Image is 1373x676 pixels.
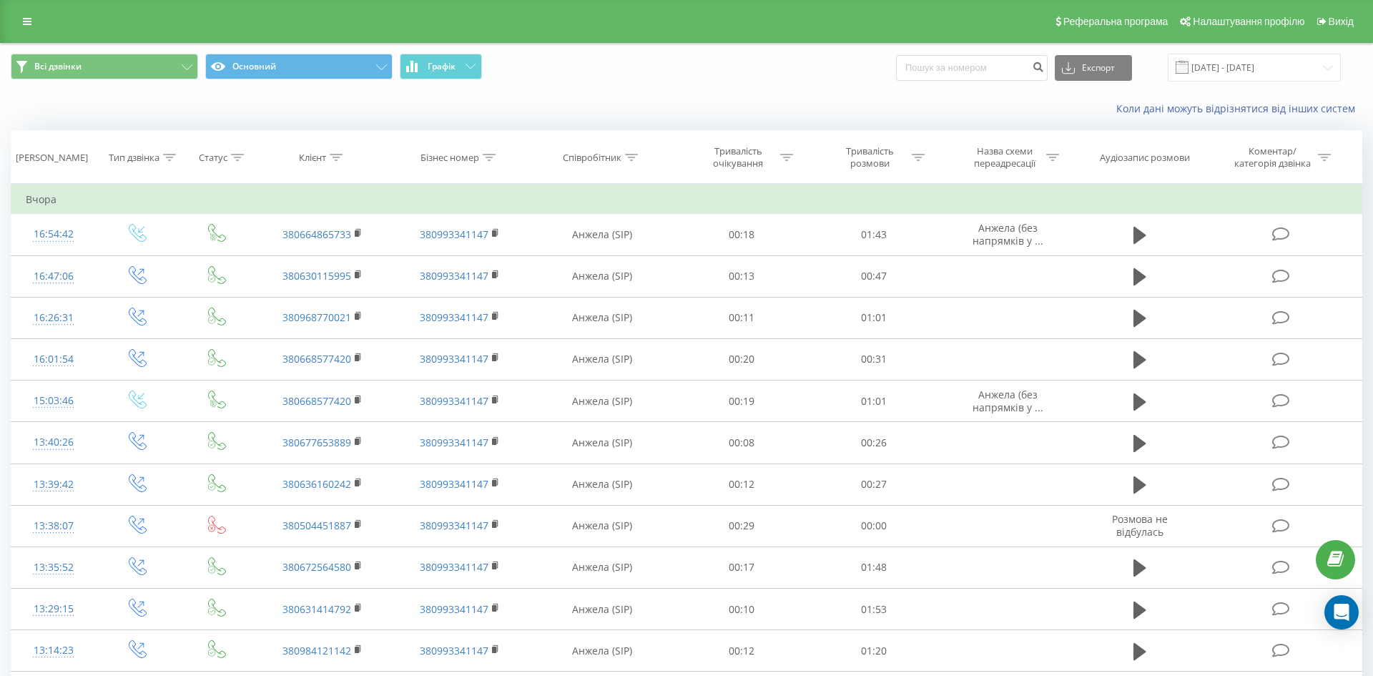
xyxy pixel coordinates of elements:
div: [PERSON_NAME] [16,152,88,164]
td: 00:12 [676,464,807,505]
td: Вчора [11,185,1362,214]
a: 380993341147 [420,269,488,283]
a: 380968770021 [282,310,351,324]
button: Основний [205,54,393,79]
td: 01:01 [807,381,939,422]
td: 00:18 [676,214,807,255]
a: 380993341147 [420,602,488,616]
td: 01:43 [807,214,939,255]
button: Графік [400,54,482,79]
td: 00:26 [807,422,939,464]
div: Коментар/категорія дзвінка [1231,145,1314,170]
td: 00:17 [676,547,807,588]
td: Анжела (SIP) [528,422,676,464]
td: 01:01 [807,297,939,338]
button: Експорт [1055,55,1132,81]
div: Клієнт [299,152,326,164]
td: 00:11 [676,297,807,338]
td: Анжела (SIP) [528,381,676,422]
a: 380993341147 [420,352,488,366]
span: Графік [428,62,456,72]
a: 380993341147 [420,227,488,241]
a: 380631414792 [282,602,351,616]
div: 13:40:26 [26,428,82,456]
td: Анжела (SIP) [528,464,676,505]
td: Анжела (SIP) [528,630,676,672]
span: Анжела (без напрямків у ... [973,388,1043,414]
a: 380993341147 [420,560,488,574]
a: 380984121142 [282,644,351,657]
td: 01:48 [807,547,939,588]
span: Налаштування профілю [1193,16,1304,27]
div: 15:03:46 [26,387,82,415]
td: Анжела (SIP) [528,214,676,255]
a: 380993341147 [420,394,488,408]
td: 00:31 [807,338,939,380]
div: Співробітник [563,152,621,164]
div: Тривалість розмови [832,145,908,170]
a: 380993341147 [420,436,488,449]
td: 00:27 [807,464,939,505]
td: Анжела (SIP) [528,255,676,297]
td: Анжела (SIP) [528,297,676,338]
td: 00:47 [807,255,939,297]
a: 380993341147 [420,310,488,324]
div: 16:01:54 [26,346,82,373]
div: 16:26:31 [26,304,82,332]
div: Бізнес номер [420,152,479,164]
span: Вихід [1329,16,1354,27]
a: 380677653889 [282,436,351,449]
a: 380630115995 [282,269,351,283]
td: 00:12 [676,630,807,672]
td: 00:08 [676,422,807,464]
div: 13:35:52 [26,554,82,582]
div: Тривалість очікування [700,145,777,170]
div: Open Intercom Messenger [1324,595,1359,630]
a: 380504451887 [282,519,351,532]
td: Анжела (SIP) [528,505,676,547]
a: 380672564580 [282,560,351,574]
button: Всі дзвінки [11,54,198,79]
td: 00:19 [676,381,807,422]
div: 13:38:07 [26,512,82,540]
input: Пошук за номером [896,55,1048,81]
td: 00:00 [807,505,939,547]
td: 00:13 [676,255,807,297]
a: 380664865733 [282,227,351,241]
div: Тип дзвінка [109,152,159,164]
a: Коли дані можуть відрізнятися вiд інших систем [1116,102,1362,115]
a: 380993341147 [420,477,488,491]
a: 380668577420 [282,394,351,408]
td: 00:20 [676,338,807,380]
div: 16:47:06 [26,263,82,290]
td: Анжела (SIP) [528,547,676,588]
div: Аудіозапис розмови [1100,152,1190,164]
div: 13:39:42 [26,471,82,499]
span: Реферальна програма [1063,16,1168,27]
a: 380993341147 [420,519,488,532]
div: Статус [199,152,227,164]
td: Анжела (SIP) [528,338,676,380]
a: 380636160242 [282,477,351,491]
a: 380668577420 [282,352,351,366]
td: Анжела (SIP) [528,589,676,630]
td: 00:29 [676,505,807,547]
div: 16:54:42 [26,220,82,248]
div: 13:14:23 [26,637,82,665]
a: 380993341147 [420,644,488,657]
td: 01:53 [807,589,939,630]
span: Анжела (без напрямків у ... [973,221,1043,248]
span: Розмова не відбулась [1112,512,1168,539]
td: 01:20 [807,630,939,672]
td: 00:10 [676,589,807,630]
span: Всі дзвінки [34,61,82,72]
div: 13:29:15 [26,595,82,623]
div: Назва схеми переадресації [966,145,1043,170]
